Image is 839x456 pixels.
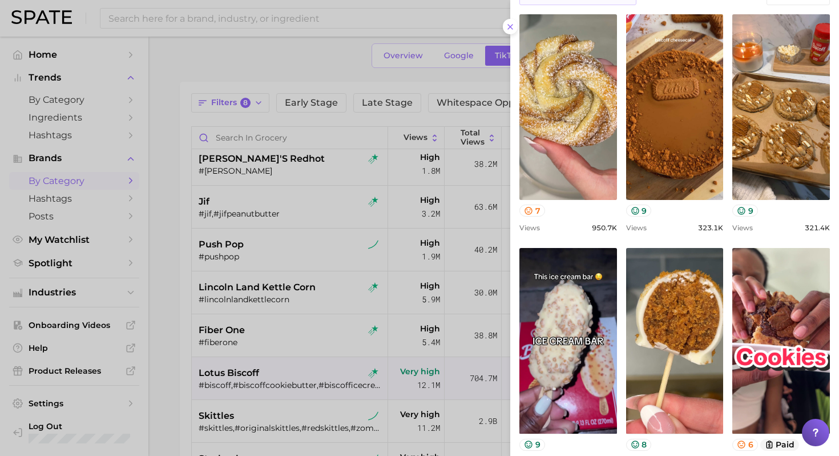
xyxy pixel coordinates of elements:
[519,439,545,451] button: 9
[760,439,800,451] button: paid
[626,223,647,232] span: Views
[626,205,652,217] button: 9
[519,205,545,217] button: 7
[805,223,830,232] span: 321.4k
[626,439,652,451] button: 8
[519,223,540,232] span: Views
[732,205,758,217] button: 9
[732,439,758,451] button: 6
[592,223,617,232] span: 950.7k
[732,223,753,232] span: Views
[698,223,723,232] span: 323.1k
